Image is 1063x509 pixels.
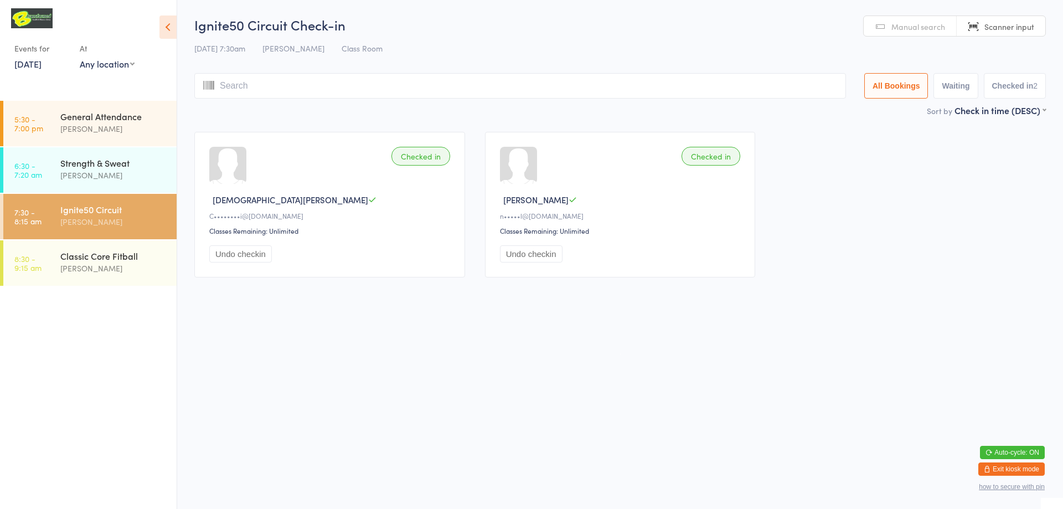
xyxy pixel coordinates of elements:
[3,101,177,146] a: 5:30 -7:00 pmGeneral Attendance[PERSON_NAME]
[391,147,450,166] div: Checked in
[14,58,42,70] a: [DATE]
[984,73,1046,99] button: Checked in2
[503,194,569,205] span: [PERSON_NAME]
[194,73,846,99] input: Search
[80,58,135,70] div: Any location
[80,39,135,58] div: At
[14,115,43,132] time: 5:30 - 7:00 pm
[3,194,177,239] a: 7:30 -8:15 amIgnite50 Circuit[PERSON_NAME]
[209,226,453,235] div: Classes Remaining: Unlimited
[984,21,1034,32] span: Scanner input
[60,122,167,135] div: [PERSON_NAME]
[194,16,1046,34] h2: Ignite50 Circuit Check-in
[14,161,42,179] time: 6:30 - 7:20 am
[3,240,177,286] a: 8:30 -9:15 amClassic Core Fitball[PERSON_NAME]
[342,43,383,54] span: Class Room
[60,203,167,215] div: Ignite50 Circuit
[891,21,945,32] span: Manual search
[60,110,167,122] div: General Attendance
[500,245,563,263] button: Undo checkin
[14,254,42,272] time: 8:30 - 9:15 am
[213,194,368,205] span: [DEMOGRAPHIC_DATA][PERSON_NAME]
[3,147,177,193] a: 6:30 -7:20 amStrength & Sweat[PERSON_NAME]
[978,462,1045,476] button: Exit kiosk mode
[980,446,1045,459] button: Auto-cycle: ON
[1033,81,1038,90] div: 2
[14,208,42,225] time: 7:30 - 8:15 am
[262,43,324,54] span: [PERSON_NAME]
[864,73,928,99] button: All Bookings
[209,211,453,220] div: C••••••••i@[DOMAIN_NAME]
[11,8,53,28] img: B Transformed Gym
[60,262,167,275] div: [PERSON_NAME]
[500,226,744,235] div: Classes Remaining: Unlimited
[60,215,167,228] div: [PERSON_NAME]
[954,104,1046,116] div: Check in time (DESC)
[933,73,978,99] button: Waiting
[60,250,167,262] div: Classic Core Fitball
[60,157,167,169] div: Strength & Sweat
[194,43,245,54] span: [DATE] 7:30am
[60,169,167,182] div: [PERSON_NAME]
[927,105,952,116] label: Sort by
[682,147,740,166] div: Checked in
[979,483,1045,491] button: how to secure with pin
[14,39,69,58] div: Events for
[209,245,272,263] button: Undo checkin
[500,211,744,220] div: n•••••l@[DOMAIN_NAME]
